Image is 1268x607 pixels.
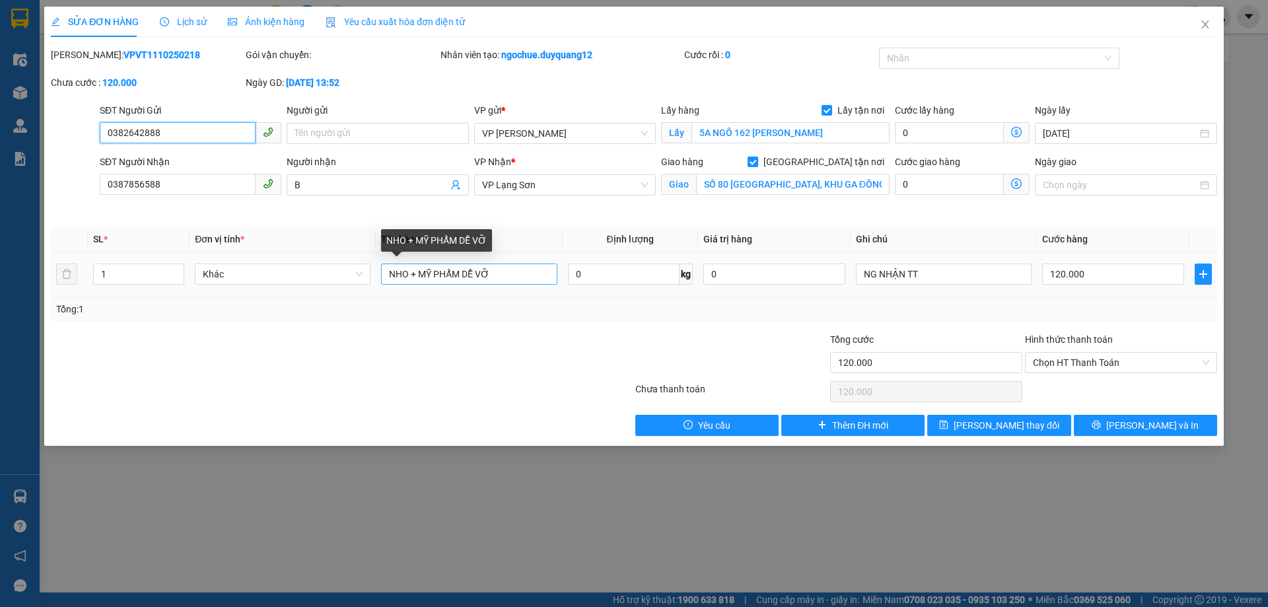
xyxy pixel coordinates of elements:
span: Đơn vị tính [195,234,244,244]
span: edit [51,17,60,26]
span: Giá trị hàng [703,234,752,244]
button: plusThêm ĐH mới [781,415,925,436]
span: SL [93,234,104,244]
label: Ngày lấy [1035,105,1071,116]
b: VPVT1110250218 [123,50,200,60]
span: Chọn HT Thanh Toán [1033,353,1209,373]
input: Ngày lấy [1043,126,1197,141]
div: Nhân viên tạo: [440,48,682,62]
span: plus [818,420,827,431]
div: SĐT Người Nhận [100,155,281,169]
b: [DATE] 13:52 [286,77,339,88]
th: Ghi chú [851,227,1037,252]
div: Người gửi [287,103,468,118]
span: Lấy [661,122,691,143]
span: save [939,420,948,431]
div: Chưa cước : [51,75,243,90]
span: Cước hàng [1042,234,1088,244]
div: Người nhận [287,155,468,169]
span: picture [228,17,237,26]
label: Cước giao hàng [895,157,960,167]
span: close [1200,19,1211,30]
span: VP Minh Khai [482,124,648,143]
span: printer [1092,420,1101,431]
button: Close [1187,7,1224,44]
img: icon [326,17,336,28]
span: [PERSON_NAME] thay đổi [954,418,1059,433]
div: Tổng: 1 [56,302,489,316]
span: dollar-circle [1011,178,1022,189]
div: Ngày GD: [246,75,438,90]
span: Giao [661,174,696,195]
input: Lấy tận nơi [691,122,890,143]
button: printer[PERSON_NAME] và In [1074,415,1217,436]
span: SỬA ĐƠN HÀNG [51,17,139,27]
span: [GEOGRAPHIC_DATA] tận nơi [758,155,890,169]
span: Định lượng [607,234,654,244]
input: Ghi Chú [856,264,1032,285]
div: NHO + MỸ PHẨM DỄ VỠ [381,229,492,252]
span: phone [263,127,273,137]
b: 0 [725,50,730,60]
input: Cước giao hàng [895,174,1004,195]
span: exclamation-circle [684,420,693,431]
div: SĐT Người Gửi [100,103,281,118]
span: Tổng cước [830,334,874,345]
span: clock-circle [160,17,169,26]
span: VP Nhận [474,157,511,167]
input: VD: Bàn, Ghế [381,264,557,285]
span: Lấy tận nơi [832,103,890,118]
div: [PERSON_NAME]: [51,48,243,62]
span: Yêu cầu xuất hóa đơn điện tử [326,17,465,27]
span: Lấy hàng [661,105,699,116]
button: plus [1195,264,1212,285]
b: ngochue.duyquang12 [501,50,592,60]
input: Giao tận nơi [696,174,890,195]
button: save[PERSON_NAME] thay đổi [927,415,1071,436]
label: Ngày giao [1035,157,1076,167]
span: Khác [203,264,363,284]
span: dollar-circle [1011,127,1022,137]
div: Chưa thanh toán [634,382,829,405]
span: Lịch sử [160,17,207,27]
span: user-add [450,180,461,190]
span: kg [680,264,693,285]
label: Cước lấy hàng [895,105,954,116]
span: plus [1195,269,1211,279]
span: Giao hàng [661,157,703,167]
span: Thêm ĐH mới [832,418,888,433]
label: Hình thức thanh toán [1025,334,1113,345]
div: Cước rồi : [684,48,876,62]
div: VP gửi [474,103,656,118]
input: Cước lấy hàng [895,122,1004,143]
b: 120.000 [102,77,137,88]
button: delete [56,264,77,285]
span: Ảnh kiện hàng [228,17,304,27]
span: VP Lạng Sơn [482,175,648,195]
span: phone [263,178,273,189]
input: Ngày giao [1043,178,1197,192]
div: Gói vận chuyển: [246,48,438,62]
span: Yêu cầu [698,418,730,433]
span: [PERSON_NAME] và In [1106,418,1199,433]
button: exclamation-circleYêu cầu [635,415,779,436]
